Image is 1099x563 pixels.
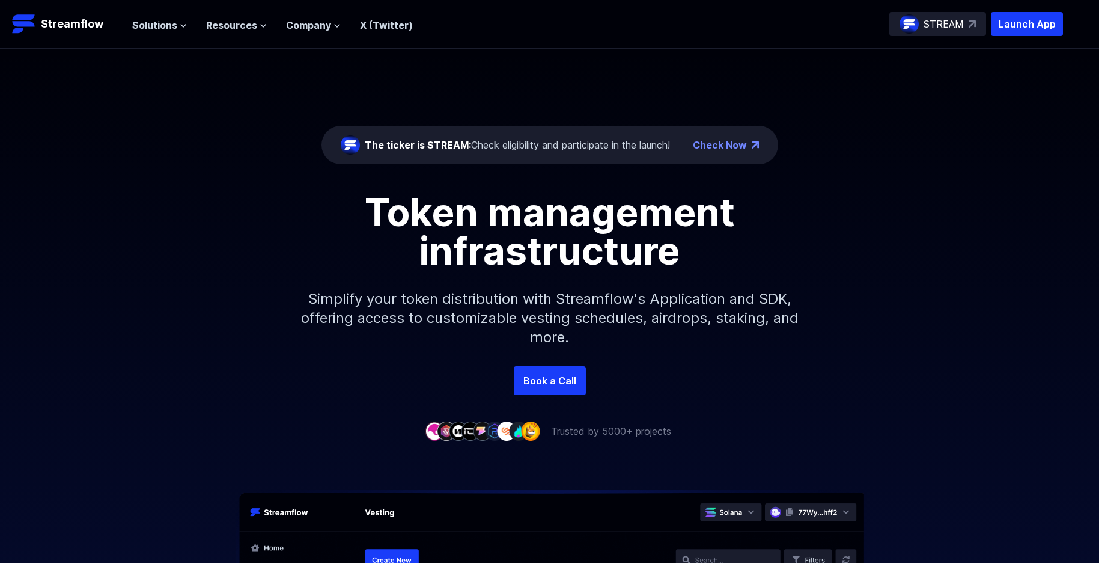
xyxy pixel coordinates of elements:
button: Resources [206,18,267,32]
img: company-4 [461,422,480,440]
span: Solutions [132,18,177,32]
button: Company [286,18,341,32]
div: Check eligibility and participate in the launch! [365,138,670,152]
h1: Token management infrastructure [279,193,820,270]
p: Simplify your token distribution with Streamflow's Application and SDK, offering access to custom... [291,270,808,366]
img: streamflow-logo-circle.png [900,14,919,34]
p: STREAM [924,17,964,31]
span: Company [286,18,331,32]
img: top-right-arrow.png [752,141,759,149]
img: streamflow-logo-circle.png [341,135,360,155]
img: company-9 [521,422,540,440]
a: X (Twitter) [360,19,413,31]
span: Resources [206,18,257,32]
button: Launch App [991,12,1063,36]
button: Solutions [132,18,187,32]
img: top-right-arrow.svg [969,20,976,28]
img: company-7 [497,422,516,440]
img: company-3 [449,422,468,440]
a: Streamflow [12,12,120,36]
a: Check Now [693,138,747,152]
p: Streamflow [41,16,103,32]
span: The ticker is STREAM: [365,139,471,151]
a: Book a Call [514,366,586,395]
img: company-5 [473,422,492,440]
a: STREAM [889,12,986,36]
img: company-1 [425,422,444,440]
img: company-2 [437,422,456,440]
p: Trusted by 5000+ projects [551,424,671,438]
img: Streamflow Logo [12,12,36,36]
img: company-8 [509,422,528,440]
img: company-6 [485,422,504,440]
